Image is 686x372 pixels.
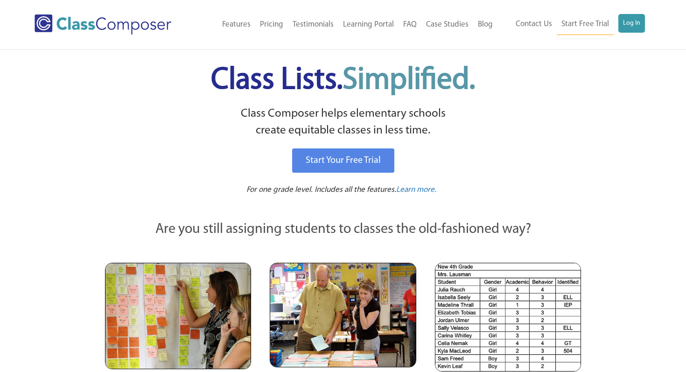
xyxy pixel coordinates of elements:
[35,14,171,35] img: Class Composer
[246,186,396,194] span: For one grade level. Includes all the features.
[105,219,581,240] p: Are you still assigning students to classes the old-fashioned way?
[399,14,421,35] a: FAQ
[497,14,645,35] nav: Header Menu
[255,14,288,35] a: Pricing
[473,14,497,35] a: Blog
[211,65,475,96] span: Class Lists.
[343,65,475,96] span: Simplified.
[557,14,614,35] a: Start Free Trial
[511,14,557,35] a: Contact Us
[306,156,381,165] span: Start Your Free Trial
[104,105,582,140] p: Class Composer helps elementary schools create equitable classes in less time.
[435,263,581,372] img: Spreadsheets
[338,14,399,35] a: Learning Portal
[196,14,497,35] nav: Header Menu
[217,14,255,35] a: Features
[396,184,436,196] a: Learn more.
[105,263,251,369] img: Teachers Looking at Sticky Notes
[270,263,416,367] img: Blue and Pink Paper Cards
[292,148,394,173] a: Start Your Free Trial
[618,14,645,33] a: Log In
[288,14,338,35] a: Testimonials
[396,186,436,194] span: Learn more.
[421,14,473,35] a: Case Studies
